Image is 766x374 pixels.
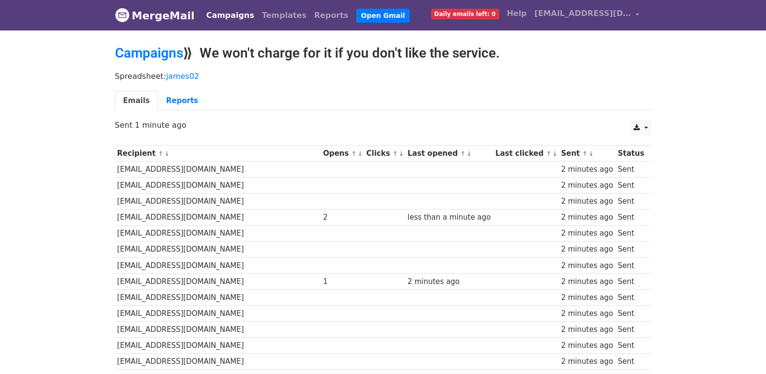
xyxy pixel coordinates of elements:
[466,150,472,157] a: ↓
[115,209,321,225] td: [EMAIL_ADDRESS][DOMAIN_NAME]
[503,4,531,23] a: Help
[615,306,646,322] td: Sent
[158,91,206,111] a: Reports
[615,273,646,289] td: Sent
[615,178,646,194] td: Sent
[718,328,766,374] iframe: Chat Widget
[115,178,321,194] td: [EMAIL_ADDRESS][DOMAIN_NAME]
[615,225,646,241] td: Sent
[364,146,405,162] th: Clicks
[615,338,646,354] td: Sent
[589,150,594,157] a: ↓
[164,150,170,157] a: ↓
[561,164,613,175] div: 2 minutes ago
[582,150,588,157] a: ↑
[351,150,357,157] a: ↑
[115,120,651,130] p: Sent 1 minute ago
[615,289,646,305] td: Sent
[115,146,321,162] th: Recipient
[561,180,613,191] div: 2 minutes ago
[258,6,310,25] a: Templates
[321,146,364,162] th: Opens
[405,146,493,162] th: Last opened
[115,71,651,81] p: Spreadsheet:
[115,45,183,61] a: Campaigns
[615,257,646,273] td: Sent
[531,4,644,27] a: [EMAIL_ADDRESS][DOMAIN_NAME]
[115,273,321,289] td: [EMAIL_ADDRESS][DOMAIN_NAME]
[561,276,613,287] div: 2 minutes ago
[561,244,613,255] div: 2 minutes ago
[561,356,613,367] div: 2 minutes ago
[493,146,559,162] th: Last clicked
[427,4,503,23] a: Daily emails left: 0
[431,9,499,19] span: Daily emails left: 0
[166,72,199,81] a: james02
[323,276,361,287] div: 1
[115,257,321,273] td: [EMAIL_ADDRESS][DOMAIN_NAME]
[615,241,646,257] td: Sent
[561,228,613,239] div: 2 minutes ago
[546,150,551,157] a: ↑
[561,196,613,207] div: 2 minutes ago
[115,289,321,305] td: [EMAIL_ADDRESS][DOMAIN_NAME]
[115,338,321,354] td: [EMAIL_ADDRESS][DOMAIN_NAME]
[460,150,465,157] a: ↑
[392,150,398,157] a: ↑
[561,324,613,335] div: 2 minutes ago
[561,308,613,319] div: 2 minutes ago
[115,162,321,178] td: [EMAIL_ADDRESS][DOMAIN_NAME]
[561,340,613,351] div: 2 minutes ago
[559,146,615,162] th: Sent
[115,241,321,257] td: [EMAIL_ADDRESS][DOMAIN_NAME]
[615,354,646,370] td: Sent
[407,276,491,287] div: 2 minutes ago
[115,8,130,22] img: MergeMail logo
[399,150,404,157] a: ↓
[615,146,646,162] th: Status
[115,91,158,111] a: Emails
[552,150,558,157] a: ↓
[323,212,361,223] div: 2
[535,8,631,19] span: [EMAIL_ADDRESS][DOMAIN_NAME]
[615,162,646,178] td: Sent
[202,6,258,25] a: Campaigns
[358,150,363,157] a: ↓
[115,322,321,338] td: [EMAIL_ADDRESS][DOMAIN_NAME]
[158,150,163,157] a: ↑
[561,212,613,223] div: 2 minutes ago
[356,9,410,23] a: Open Gmail
[115,5,195,26] a: MergeMail
[615,209,646,225] td: Sent
[115,225,321,241] td: [EMAIL_ADDRESS][DOMAIN_NAME]
[115,45,651,61] h2: ⟫ We won't charge for it if you don't like the service.
[310,6,352,25] a: Reports
[561,292,613,303] div: 2 minutes ago
[115,354,321,370] td: [EMAIL_ADDRESS][DOMAIN_NAME]
[115,306,321,322] td: [EMAIL_ADDRESS][DOMAIN_NAME]
[615,194,646,209] td: Sent
[615,322,646,338] td: Sent
[115,194,321,209] td: [EMAIL_ADDRESS][DOMAIN_NAME]
[561,260,613,271] div: 2 minutes ago
[407,212,491,223] div: less than a minute ago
